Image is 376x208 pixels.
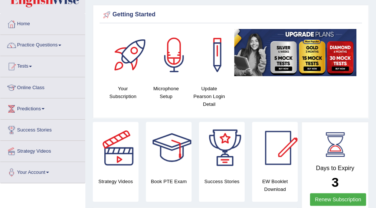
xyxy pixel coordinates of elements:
[101,9,360,20] div: Getting Started
[0,14,85,32] a: Home
[105,85,141,100] h4: Your Subscription
[234,29,356,76] img: small5.jpg
[310,165,360,172] h4: Days to Expiry
[146,178,192,185] h4: Book PTE Exam
[199,178,245,185] h4: Success Stories
[310,193,366,206] a: Renew Subscription
[331,175,339,189] b: 3
[0,35,85,53] a: Practice Questions
[0,98,85,117] a: Predictions
[191,85,227,108] h4: Update Pearson Login Detail
[252,178,298,193] h4: EW Booklet Download
[148,85,184,100] h4: Microphone Setup
[0,162,85,181] a: Your Account
[0,141,85,159] a: Strategy Videos
[0,77,85,96] a: Online Class
[93,178,138,185] h4: Strategy Videos
[0,56,85,75] a: Tests
[0,120,85,138] a: Success Stories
